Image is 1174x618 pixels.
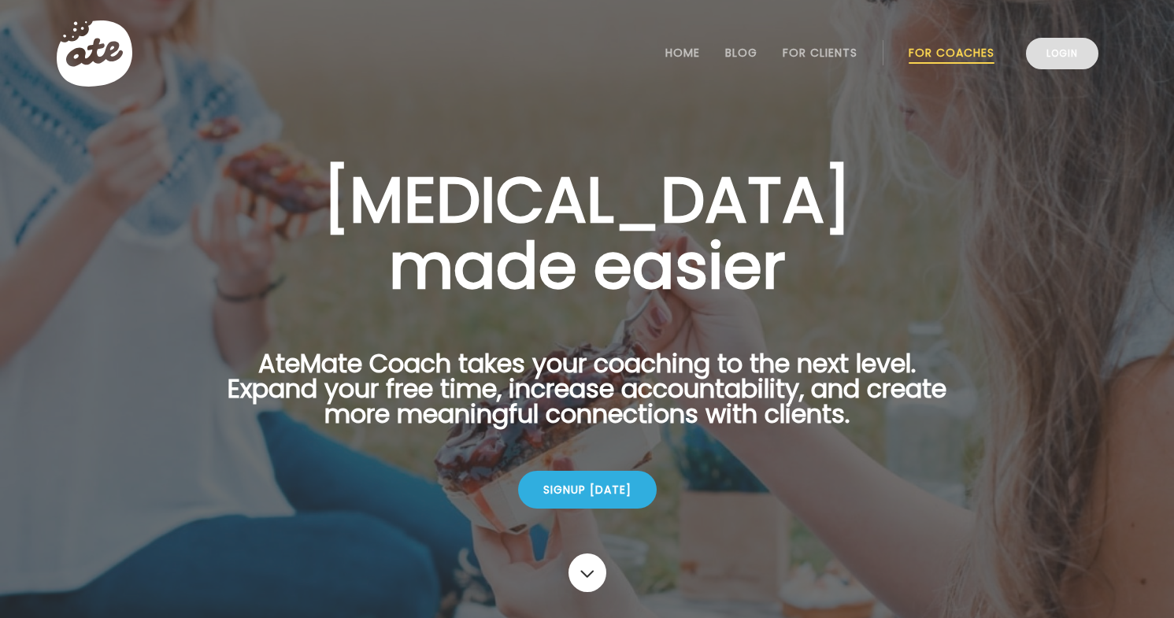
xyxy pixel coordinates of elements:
p: AteMate Coach takes your coaching to the next level. Expand your free time, increase accountabili... [203,351,972,446]
div: Signup [DATE] [518,471,657,509]
a: For Coaches [909,46,994,59]
a: Home [665,46,700,59]
h1: [MEDICAL_DATA] made easier [203,167,972,299]
a: Login [1026,38,1098,69]
a: For Clients [783,46,857,59]
a: Blog [725,46,757,59]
